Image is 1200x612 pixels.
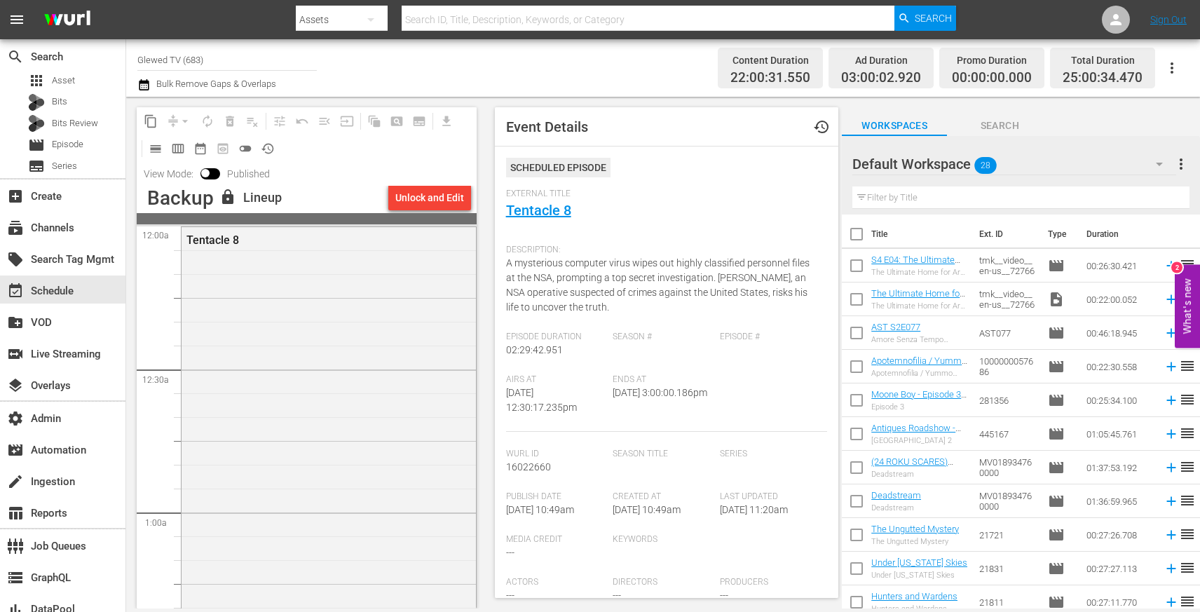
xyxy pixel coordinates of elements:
span: Search [7,48,24,65]
div: Deadstream [871,503,921,512]
span: menu [8,11,25,28]
span: reorder [1179,458,1196,475]
span: GraphQL [7,569,24,586]
div: The Ultimate Home for Art Lovers [871,301,968,311]
span: reorder [1179,526,1196,543]
svg: Add to Schedule [1164,527,1179,543]
span: Episode [1048,426,1065,442]
span: View Mode: [137,168,200,179]
span: 22:00:31.550 [730,70,810,86]
span: Actors [506,577,606,588]
span: Published [220,168,277,179]
span: 03:00:02.920 [841,70,921,86]
span: reorder [1179,593,1196,610]
img: ans4CAIJ8jUAAAAAAAAAAAAAAAAAAAAAAAAgQb4GAAAAAAAAAAAAAAAAAAAAAAAAJMjXAAAAAAAAAAAAAAAAAAAAAAAAgAT5G... [34,4,101,36]
td: AST077 [974,316,1042,350]
svg: Add to Schedule [1164,561,1179,576]
div: Backup [147,186,214,210]
th: Duration [1078,215,1162,254]
span: Episode [1048,257,1065,274]
a: Sign Out [1150,14,1187,25]
span: Day Calendar View [139,135,167,162]
span: 28 [974,151,997,180]
button: Unlock and Edit [388,185,471,210]
span: history_outlined [261,142,275,156]
span: Episode [1048,392,1065,409]
span: Search [915,6,952,31]
div: Tentacle 8 [186,233,404,247]
div: Scheduled Episode [506,158,611,177]
div: Under [US_STATE] Skies [871,571,967,580]
span: Last Updated [720,491,820,503]
button: Search [894,6,956,31]
span: reorder [1179,559,1196,576]
a: Antiques Roadshow - [GEOGRAPHIC_DATA] 2 (S47E13) [871,423,963,454]
div: Episode 3 [871,402,968,412]
span: date_range_outlined [193,142,207,156]
a: (24 ROKU SCARES) Deadstream [871,456,953,477]
span: Episode [1048,493,1065,510]
button: more_vert [1173,147,1189,181]
span: Create [7,188,24,205]
span: Search Tag Mgmt [7,251,24,268]
svg: Add to Schedule [1164,494,1179,509]
span: Video [1048,291,1065,308]
span: Created At [613,491,713,503]
span: Admin [7,410,24,427]
span: Episode [1048,358,1065,375]
div: Apotemnofilia / Yummo Spot [871,369,968,378]
span: Episode [1048,594,1065,611]
td: 01:37:53.192 [1081,451,1158,484]
span: External Title [506,189,821,200]
span: Series [720,449,820,460]
td: 00:46:18.945 [1081,316,1158,350]
span: Wurl Id [506,449,606,460]
td: 21721 [974,518,1042,552]
th: Ext. ID [971,215,1039,254]
td: 00:22:30.558 [1081,350,1158,383]
a: AST S2E077 [871,322,920,332]
span: --- [506,547,514,558]
span: Bulk Remove Gaps & Overlaps [154,79,276,89]
span: Copy Lineup [139,110,162,132]
div: Total Duration [1063,50,1143,70]
span: Episode # [720,332,820,343]
div: Default Workspace [852,144,1175,184]
td: MV018934760000 [974,484,1042,518]
span: Live Streaming [7,346,24,362]
a: The Ungutted Mystery [871,524,959,534]
span: Event History [813,118,830,135]
td: 01:36:59.965 [1081,484,1158,518]
span: Producers [720,577,820,588]
span: Bits [52,95,67,109]
span: Publish Date [506,491,606,503]
span: Select an event to delete [219,110,241,132]
span: Reports [7,505,24,522]
span: 16022660 [506,461,551,472]
span: --- [506,590,514,601]
div: The Ultimate Home for Art Lovers [871,268,968,277]
span: toggle_off [238,142,252,156]
span: Event Details [506,118,588,135]
div: Content Duration [730,50,810,70]
a: Apotemnofilia / Yummo Spot [871,355,967,376]
div: Promo Duration [952,50,1032,70]
a: S4 E04: The Ultimate Home for Art Lovers [871,254,960,276]
span: [DATE] 10:49am [613,504,681,515]
span: reorder [1179,358,1196,374]
span: more_vert [1173,156,1189,172]
td: 00:26:30.421 [1081,249,1158,283]
span: Overlays [7,377,24,394]
div: Lineup [243,190,282,205]
span: reorder [1179,391,1196,408]
span: Episode [1048,325,1065,341]
td: MV018934760000 [974,451,1042,484]
span: Remove Gaps & Overlaps [162,110,196,132]
span: Episode [1048,459,1065,476]
th: Type [1039,215,1078,254]
span: Media Credit [506,534,606,545]
div: Bits Review [28,115,45,132]
td: 00:27:26.708 [1081,518,1158,552]
div: Ad Duration [841,50,921,70]
span: Week Calendar View [167,137,189,160]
